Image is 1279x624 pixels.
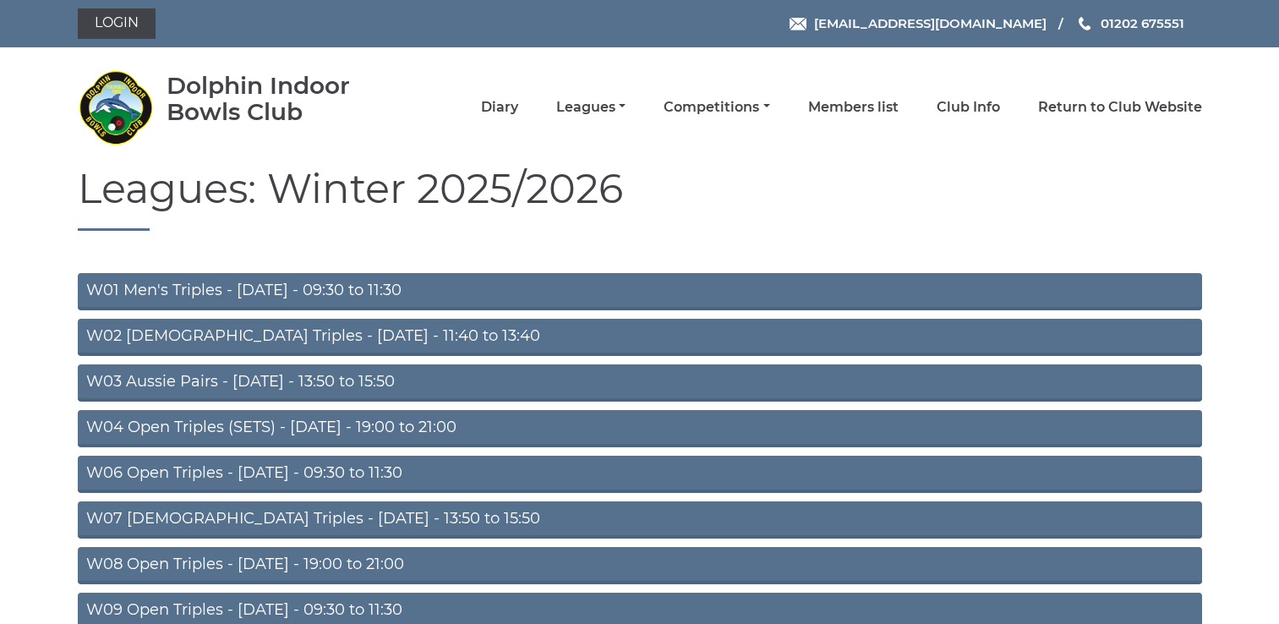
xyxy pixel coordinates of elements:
a: Leagues [556,98,626,117]
a: W07 [DEMOGRAPHIC_DATA] Triples - [DATE] - 13:50 to 15:50 [78,501,1202,539]
div: Dolphin Indoor Bowls Club [167,73,399,125]
a: Login [78,8,156,39]
a: Diary [481,98,518,117]
span: [EMAIL_ADDRESS][DOMAIN_NAME] [814,15,1047,31]
a: Email [EMAIL_ADDRESS][DOMAIN_NAME] [790,14,1047,33]
a: W03 Aussie Pairs - [DATE] - 13:50 to 15:50 [78,364,1202,402]
a: W02 [DEMOGRAPHIC_DATA] Triples - [DATE] - 11:40 to 13:40 [78,319,1202,356]
h1: Leagues: Winter 2025/2026 [78,167,1202,231]
a: Competitions [664,98,769,117]
a: W04 Open Triples (SETS) - [DATE] - 19:00 to 21:00 [78,410,1202,447]
span: 01202 675551 [1101,15,1184,31]
a: W01 Men's Triples - [DATE] - 09:30 to 11:30 [78,273,1202,310]
img: Phone us [1079,17,1090,30]
a: Phone us 01202 675551 [1076,14,1184,33]
a: Return to Club Website [1038,98,1202,117]
a: Members list [808,98,899,117]
a: W06 Open Triples - [DATE] - 09:30 to 11:30 [78,456,1202,493]
a: W08 Open Triples - [DATE] - 19:00 to 21:00 [78,547,1202,584]
img: Dolphin Indoor Bowls Club [78,69,154,145]
img: Email [790,18,806,30]
a: Club Info [937,98,1000,117]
